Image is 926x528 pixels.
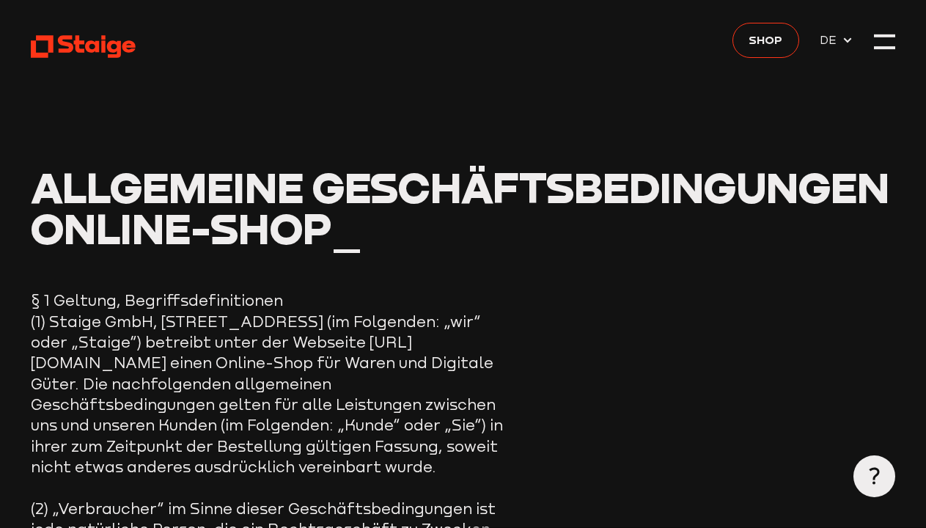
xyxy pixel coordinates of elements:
[732,23,798,58] a: Shop
[31,290,894,311] h3: § 1 Geltung, Begriffsdefinitionen
[749,31,782,49] span: Shop
[31,161,889,254] span: Allgemeine Geschäftsbedingungen Online-Shop_
[820,31,842,49] span: DE
[31,312,507,478] p: (1) Staige GmbH, [STREET_ADDRESS] (im Folgenden: „wir“ oder „Staige“) betreibt unter der Webseite...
